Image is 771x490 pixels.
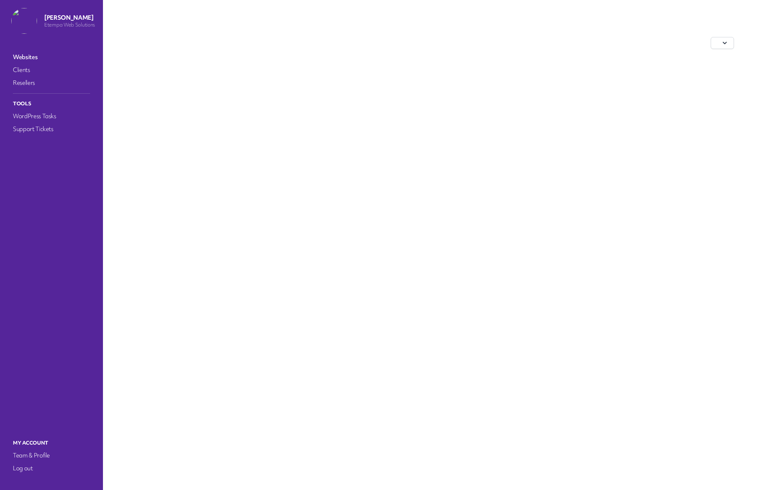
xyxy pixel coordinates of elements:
[11,64,92,76] a: Clients
[11,123,92,135] a: Support Tickets
[11,51,92,63] a: Websites
[11,450,92,461] a: Team & Profile
[11,98,92,109] p: Tools
[11,111,92,122] a: WordPress Tasks
[11,438,92,448] p: My Account
[44,14,95,22] p: [PERSON_NAME]
[11,463,92,474] a: Log out
[11,77,92,88] a: Resellers
[44,22,95,28] p: Etempa Web Solutions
